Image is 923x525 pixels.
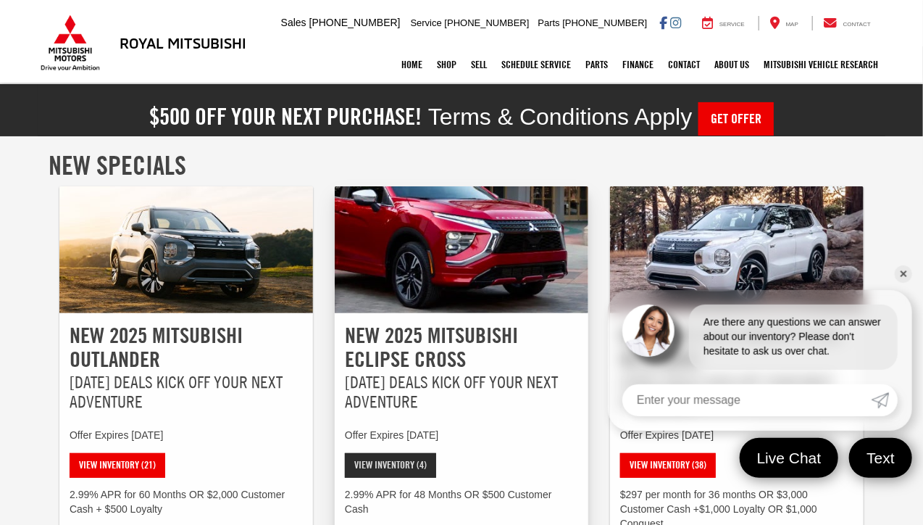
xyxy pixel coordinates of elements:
[149,107,422,127] h2: $500 off your next purchase!
[70,323,303,371] h2: New 2025 Mitsubishi Outlander
[430,46,464,83] a: Shop
[70,453,165,478] a: View Inventory (21)
[49,151,874,180] h1: New Specials
[70,429,303,443] p: Offer Expires [DATE]
[59,186,313,313] img: New 2025 Mitsubishi Outlander
[70,488,303,517] p: 2.99% APR for 60 Months OR $2,000 Customer Cash + $500 Loyalty
[659,17,667,28] a: Facebook: Click to visit our Facebook page
[812,16,882,30] a: Contact
[578,46,615,83] a: Parts: Opens in a new tab
[345,429,578,443] p: Offer Expires [DATE]
[345,453,436,478] a: View Inventory (4)
[538,17,559,28] span: Parts
[843,21,871,28] span: Contact
[661,46,707,83] a: Contact
[698,102,774,136] a: Get Offer
[345,323,578,371] h2: New 2025 Mitsubishi Eclipse Cross
[670,17,681,28] a: Instagram: Click to visit our Instagram page
[849,438,912,478] a: Text
[615,46,661,83] a: Finance
[70,373,303,411] h3: [DATE] Deals Kick Off Your Next Adventure
[494,46,578,83] a: Schedule Service: Opens in a new tab
[335,186,588,313] img: New 2025 Mitsubishi Eclipse Cross
[394,46,430,83] a: Home
[610,186,864,313] img: New 2025 Outlander Plug-In Hybrid
[445,17,530,28] span: [PHONE_NUMBER]
[759,16,809,30] a: Map
[281,17,306,28] span: Sales
[38,15,103,71] img: Mitsubishi
[120,35,246,51] h3: Royal Mitsubishi
[622,384,872,416] input: Enter your message
[464,46,494,83] a: Sell
[740,438,839,478] a: Live Chat
[411,17,442,28] span: Service
[750,448,829,468] span: Live Chat
[309,17,401,28] span: [PHONE_NUMBER]
[719,21,745,28] span: Service
[786,21,798,28] span: Map
[689,305,898,370] div: Are there any questions we can answer about our inventory? Please don't hesitate to ask us over c...
[345,488,578,517] p: 2.99% APR for 48 Months OR $500 Customer Cash
[620,429,853,443] p: Offer Expires [DATE]
[872,384,898,416] a: Submit
[620,453,716,478] a: View Inventory (38)
[756,46,885,83] a: Mitsubishi Vehicle Research
[428,104,693,130] span: Terms & Conditions Apply
[345,373,578,411] h3: [DATE] Deals Kick Off Your Next Adventure
[562,17,647,28] span: [PHONE_NUMBER]
[622,305,674,357] img: Agent profile photo
[859,448,902,468] span: Text
[707,46,756,83] a: About Us
[691,16,756,30] a: Service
